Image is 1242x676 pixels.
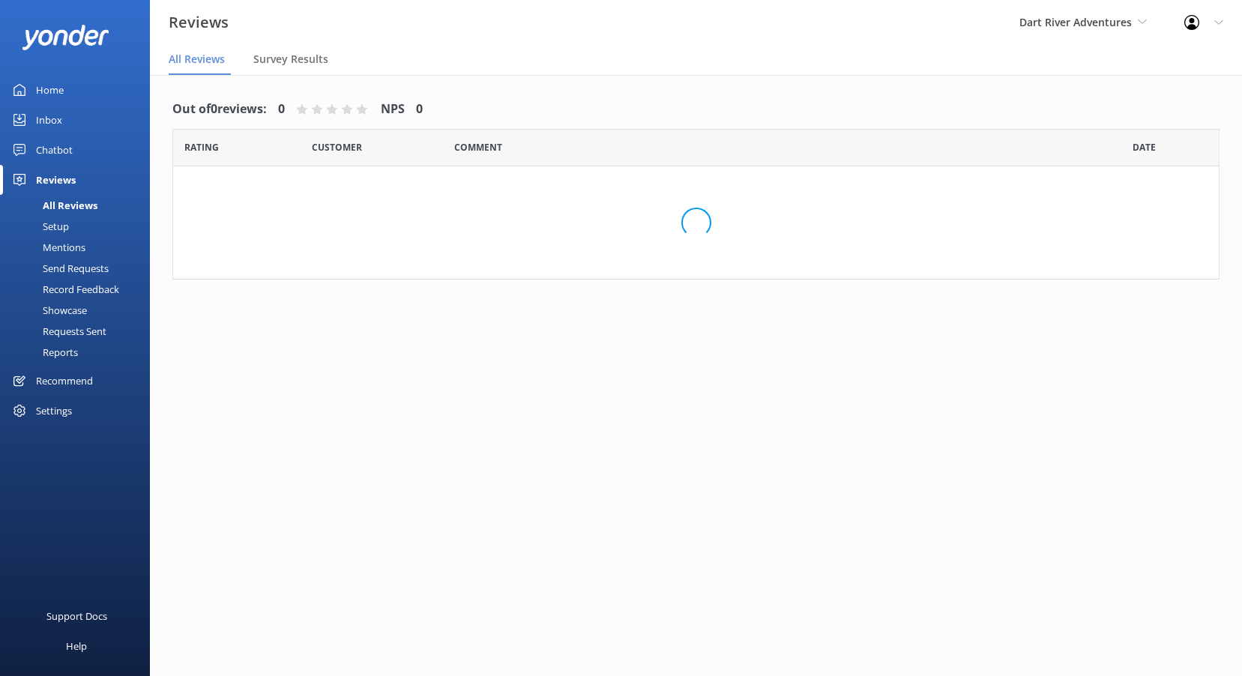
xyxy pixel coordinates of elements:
div: Settings [36,396,72,426]
a: Record Feedback [9,279,150,300]
div: Support Docs [46,601,107,631]
h4: NPS [381,100,405,119]
div: Reviews [36,165,76,195]
a: Requests Sent [9,321,150,342]
a: Showcase [9,300,150,321]
span: Date [1133,140,1156,154]
span: Survey Results [253,52,328,67]
div: Requests Sent [9,321,106,342]
span: Question [454,140,502,154]
div: Record Feedback [9,279,119,300]
div: Chatbot [36,135,73,165]
h4: 0 [278,100,285,119]
h4: Out of 0 reviews: [172,100,267,119]
span: All Reviews [169,52,225,67]
span: Date [312,140,362,154]
div: All Reviews [9,195,97,216]
div: Help [66,631,87,661]
span: Date [184,140,219,154]
h3: Reviews [169,10,229,34]
a: All Reviews [9,195,150,216]
img: yonder-white-logo.png [22,25,109,49]
div: Home [36,75,64,105]
div: Mentions [9,237,85,258]
div: Reports [9,342,78,363]
span: Dart River Adventures [1019,15,1132,29]
div: Send Requests [9,258,109,279]
div: Setup [9,216,69,237]
a: Setup [9,216,150,237]
a: Reports [9,342,150,363]
div: Recommend [36,366,93,396]
h4: 0 [416,100,423,119]
a: Send Requests [9,258,150,279]
a: Mentions [9,237,150,258]
div: Inbox [36,105,62,135]
div: Showcase [9,300,87,321]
